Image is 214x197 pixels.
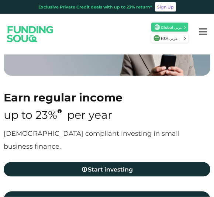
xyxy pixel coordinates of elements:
[58,108,62,114] i: 23% IRR (expected) ~ 15% Net yield (expected)
[1,19,59,49] img: Logo
[161,36,183,41] span: KSA عربي
[153,35,160,42] img: SA Flag
[67,108,112,122] span: Per Year
[4,162,210,177] a: Start investing
[161,25,183,30] span: Global عربي
[4,108,57,122] span: Up to 23%
[155,25,160,30] img: SA Flag
[38,4,152,10] div: Exclusive Private Credit deals with up to 23% return*
[192,17,214,46] button: Menu
[155,2,176,12] a: Sign Up
[88,166,133,173] span: Start investing
[4,127,210,153] h2: [DEMOGRAPHIC_DATA] compliant investing in small business finance.
[4,91,210,104] div: Earn regular income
